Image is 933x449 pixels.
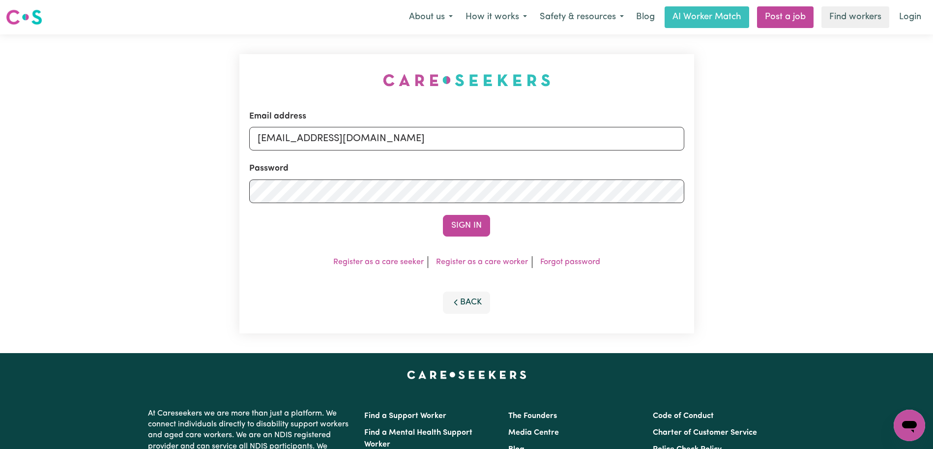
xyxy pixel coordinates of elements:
[443,292,490,313] button: Back
[249,162,289,175] label: Password
[894,410,925,441] iframe: Button to launch messaging window
[508,412,557,420] a: The Founders
[533,7,630,28] button: Safety & resources
[364,429,472,449] a: Find a Mental Health Support Worker
[249,127,684,150] input: Email address
[821,6,889,28] a: Find workers
[364,412,446,420] a: Find a Support Worker
[757,6,814,28] a: Post a job
[249,110,306,123] label: Email address
[508,429,559,437] a: Media Centre
[893,6,927,28] a: Login
[443,215,490,237] button: Sign In
[403,7,459,28] button: About us
[407,371,526,379] a: Careseekers home page
[630,6,661,28] a: Blog
[6,6,42,29] a: Careseekers logo
[653,412,714,420] a: Code of Conduct
[333,258,424,266] a: Register as a care seeker
[459,7,533,28] button: How it works
[653,429,757,437] a: Charter of Customer Service
[436,258,528,266] a: Register as a care worker
[540,258,600,266] a: Forgot password
[665,6,749,28] a: AI Worker Match
[6,8,42,26] img: Careseekers logo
